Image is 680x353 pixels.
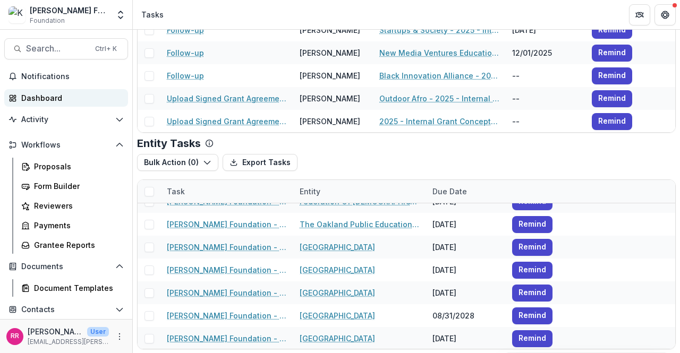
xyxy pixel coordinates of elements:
img: Kapor Foundation [8,6,25,23]
div: [DATE] [506,19,585,41]
button: Open Activity [4,111,128,128]
div: Entity [293,180,426,203]
p: [EMAIL_ADDRESS][PERSON_NAME][DOMAIN_NAME] [28,337,109,347]
div: -- [506,87,585,110]
div: Due Date [426,180,506,203]
button: Open Documents [4,258,128,275]
nav: breadcrumb [137,7,168,22]
div: Task [160,180,293,203]
button: Remind [592,113,632,130]
a: Follow-up [167,24,204,36]
div: 12/01/2025 [506,41,585,64]
button: Remind [512,239,552,256]
a: [GEOGRAPHIC_DATA] [300,264,375,275]
div: [DATE] [426,327,506,350]
button: Remind [592,45,632,62]
button: Remind [512,262,552,279]
div: [PERSON_NAME] Foundation [30,5,109,16]
div: Due Date [426,186,473,197]
p: Entity Tasks [137,137,201,150]
a: The Oakland Public Education Fund [300,219,420,230]
span: Search... [26,44,89,54]
div: Task [160,186,191,197]
div: [PERSON_NAME] [300,93,360,104]
button: Remind [512,216,552,233]
a: Payments [17,217,128,234]
div: [DATE] [426,281,506,304]
a: Form Builder [17,177,128,195]
a: [PERSON_NAME] Foundation - Grant Report [167,242,287,253]
a: Follow-up [167,70,204,81]
a: Proposals [17,158,128,175]
div: Form Builder [34,180,120,192]
div: Document Templates [34,282,120,294]
div: Richard Riley [11,333,19,340]
a: 2025 - Internal Grant Concept Form [379,116,499,127]
span: Documents [21,262,111,271]
a: Document Templates [17,279,128,297]
button: Get Help [654,4,676,25]
div: Dashboard [21,92,120,104]
a: Dashboard [4,89,128,107]
button: Remind [512,307,552,324]
button: Notifications [4,68,128,85]
div: Ctrl + K [93,43,119,55]
a: [GEOGRAPHIC_DATA] [300,333,375,344]
div: [DATE] [426,259,506,281]
button: Bulk Action (0) [137,154,218,171]
button: Open entity switcher [113,4,128,25]
button: Remind [512,330,552,347]
button: Remind [512,285,552,302]
a: [PERSON_NAME] Foundation - Grant Report [167,333,287,344]
span: Activity [21,115,111,124]
div: Reviewers [34,200,120,211]
div: [PERSON_NAME] [300,116,360,127]
a: [GEOGRAPHIC_DATA] [300,242,375,253]
div: Proposals [34,161,120,172]
button: Open Workflows [4,136,128,153]
p: User [87,327,109,337]
span: Workflows [21,141,111,150]
div: Payments [34,220,120,231]
div: [DATE] [426,213,506,236]
a: Grantee Reports [17,236,128,254]
a: Black Innovation Alliance - 2025 - Internal Grant Concept Form [379,70,499,81]
a: Startups & Society - 2025 - Internal Grant Concept Form [379,24,499,36]
a: Upload Signed Grant Agreements [167,116,287,127]
button: Remind [592,90,632,107]
button: Remind [592,67,632,84]
a: [PERSON_NAME] Foundation - Grant Report [167,287,287,298]
a: Follow-up [167,47,204,58]
a: [PERSON_NAME] Foundation - Grant Report [167,310,287,321]
a: [PERSON_NAME] Foundation - Grant Report [167,264,287,275]
a: [GEOGRAPHIC_DATA] [300,287,375,298]
a: Outdoor Afro - 2025 - Internal Grant Concept Form [379,93,499,104]
button: Export Tasks [223,154,297,171]
a: New Media Ventures Education Fund - 2025 - Internal Grant Concept Form [379,47,499,58]
div: [PERSON_NAME] [300,47,360,58]
div: -- [506,110,585,133]
button: Partners [629,4,650,25]
button: More [113,330,126,343]
p: [PERSON_NAME] [28,326,83,337]
a: [PERSON_NAME] Foundation - Grant Report [167,219,287,230]
span: Contacts [21,305,111,314]
span: Notifications [21,72,124,81]
a: [GEOGRAPHIC_DATA] [300,310,375,321]
div: 08/31/2028 [426,304,506,327]
button: Open Contacts [4,301,128,318]
div: Tasks [141,9,164,20]
span: Foundation [30,16,65,25]
div: [DATE] [426,236,506,259]
a: Reviewers [17,197,128,214]
div: [PERSON_NAME] [300,70,360,81]
div: Grantee Reports [34,239,120,251]
div: -- [506,64,585,87]
button: Search... [4,38,128,59]
div: [PERSON_NAME] [300,24,360,36]
button: Remind [592,22,632,39]
div: Entity [293,186,327,197]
